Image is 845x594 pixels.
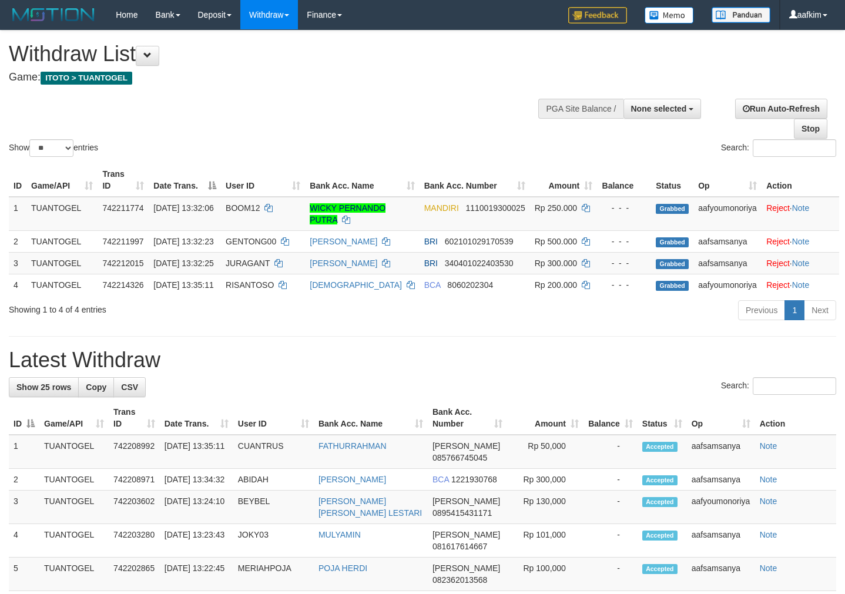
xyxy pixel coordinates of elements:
th: Bank Acc. Number: activate to sort column ascending [420,163,530,197]
span: Rp 250.000 [535,203,577,213]
th: User ID: activate to sort column ascending [233,401,314,435]
td: · [762,197,839,231]
td: TUANTOGEL [39,435,109,469]
label: Show entries [9,139,98,157]
a: [PERSON_NAME] [310,237,377,246]
span: 742211997 [102,237,143,246]
a: Note [760,530,777,539]
a: Note [792,259,810,268]
span: Copy 1110019300025 to clipboard [465,203,525,213]
span: Copy 085766745045 to clipboard [432,453,487,462]
h1: Withdraw List [9,42,552,66]
td: 742208992 [109,435,160,469]
td: 3 [9,491,39,524]
span: BOOM12 [226,203,260,213]
span: BCA [424,280,441,290]
th: Status: activate to sort column ascending [638,401,687,435]
th: Trans ID: activate to sort column ascending [109,401,160,435]
span: Copy [86,382,106,392]
span: ITOTO > TUANTOGEL [41,72,132,85]
td: Rp 130,000 [507,491,584,524]
span: 742212015 [102,259,143,268]
span: Grabbed [656,237,689,247]
th: Amount: activate to sort column ascending [507,401,584,435]
span: Accepted [642,531,678,541]
th: Balance: activate to sort column ascending [584,401,638,435]
td: aafsamsanya [687,524,755,558]
a: FATHURRAHMAN [318,441,387,451]
a: Reject [766,203,790,213]
div: - - - [602,257,646,269]
label: Search: [721,139,836,157]
td: 742203280 [109,524,160,558]
img: Button%20Memo.svg [645,7,694,24]
span: Accepted [642,497,678,507]
span: Copy 081617614667 to clipboard [432,542,487,551]
td: Rp 100,000 [507,558,584,591]
td: aafsamsanya [687,469,755,491]
span: [DATE] 13:32:06 [153,203,213,213]
span: MANDIRI [424,203,459,213]
a: [PERSON_NAME] [PERSON_NAME] LESTARI [318,496,422,518]
h1: Latest Withdraw [9,348,836,372]
a: Reject [766,237,790,246]
a: WICKY PERNANDO PUTRA [310,203,385,224]
span: Accepted [642,564,678,574]
td: TUANTOGEL [39,469,109,491]
div: PGA Site Balance / [538,99,623,119]
span: Grabbed [656,281,689,291]
span: 742211774 [102,203,143,213]
span: [PERSON_NAME] [432,496,500,506]
span: Copy 602101029170539 to clipboard [445,237,514,246]
a: Note [792,203,810,213]
td: - [584,469,638,491]
a: Note [760,563,777,573]
th: Trans ID: activate to sort column ascending [98,163,149,197]
span: Grabbed [656,259,689,269]
input: Search: [753,139,836,157]
th: Balance [597,163,651,197]
td: - [584,435,638,469]
td: - [584,558,638,591]
td: 4 [9,274,26,296]
span: None selected [631,104,687,113]
td: Rp 101,000 [507,524,584,558]
span: [PERSON_NAME] [432,441,500,451]
a: MULYAMIN [318,530,361,539]
button: None selected [623,99,702,119]
td: 5 [9,558,39,591]
td: - [584,524,638,558]
a: POJA HERDI [318,563,367,573]
th: Game/API: activate to sort column ascending [26,163,98,197]
span: BCA [432,475,449,484]
span: [DATE] 13:35:11 [153,280,213,290]
a: Note [792,237,810,246]
h4: Game: [9,72,552,83]
td: ABIDAH [233,469,314,491]
a: 1 [784,300,804,320]
th: Action [762,163,839,197]
td: · [762,230,839,252]
a: Reject [766,280,790,290]
td: [DATE] 13:24:10 [160,491,233,524]
th: Date Trans.: activate to sort column ascending [160,401,233,435]
td: aafyoumonoriya [693,197,762,231]
th: Bank Acc. Name: activate to sort column ascending [305,163,419,197]
td: 742208971 [109,469,160,491]
span: [PERSON_NAME] [432,530,500,539]
th: Date Trans.: activate to sort column descending [149,163,221,197]
input: Search: [753,377,836,395]
span: Copy 082362013568 to clipboard [432,575,487,585]
th: Bank Acc. Number: activate to sort column ascending [428,401,507,435]
td: · [762,252,839,274]
td: TUANTOGEL [39,558,109,591]
div: Showing 1 to 4 of 4 entries [9,299,343,316]
span: Rp 500.000 [535,237,577,246]
th: Op: activate to sort column ascending [687,401,755,435]
a: Note [792,280,810,290]
a: Show 25 rows [9,377,79,397]
span: Copy 8060202304 to clipboard [447,280,493,290]
span: Copy 1221930768 to clipboard [451,475,497,484]
th: User ID: activate to sort column ascending [221,163,305,197]
a: Previous [738,300,785,320]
